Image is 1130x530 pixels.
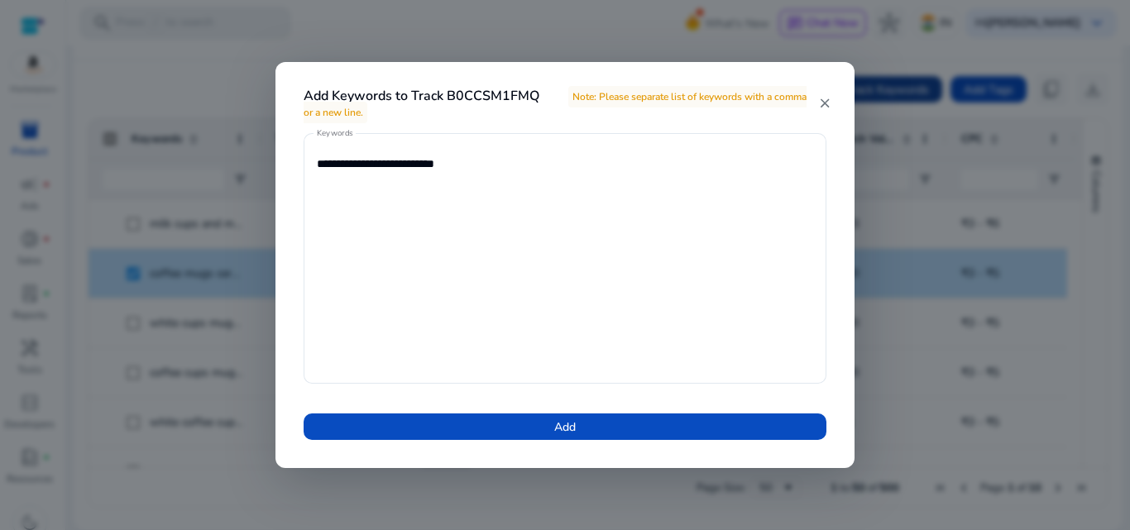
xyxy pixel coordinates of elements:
[317,128,353,140] mat-label: Keywords
[304,413,826,440] button: Add
[554,418,576,436] span: Add
[818,96,831,111] mat-icon: close
[304,88,818,120] h4: Add Keywords to Track B0CCSM1FMQ
[304,86,807,123] span: Note: Please separate list of keywords with a comma or a new line.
